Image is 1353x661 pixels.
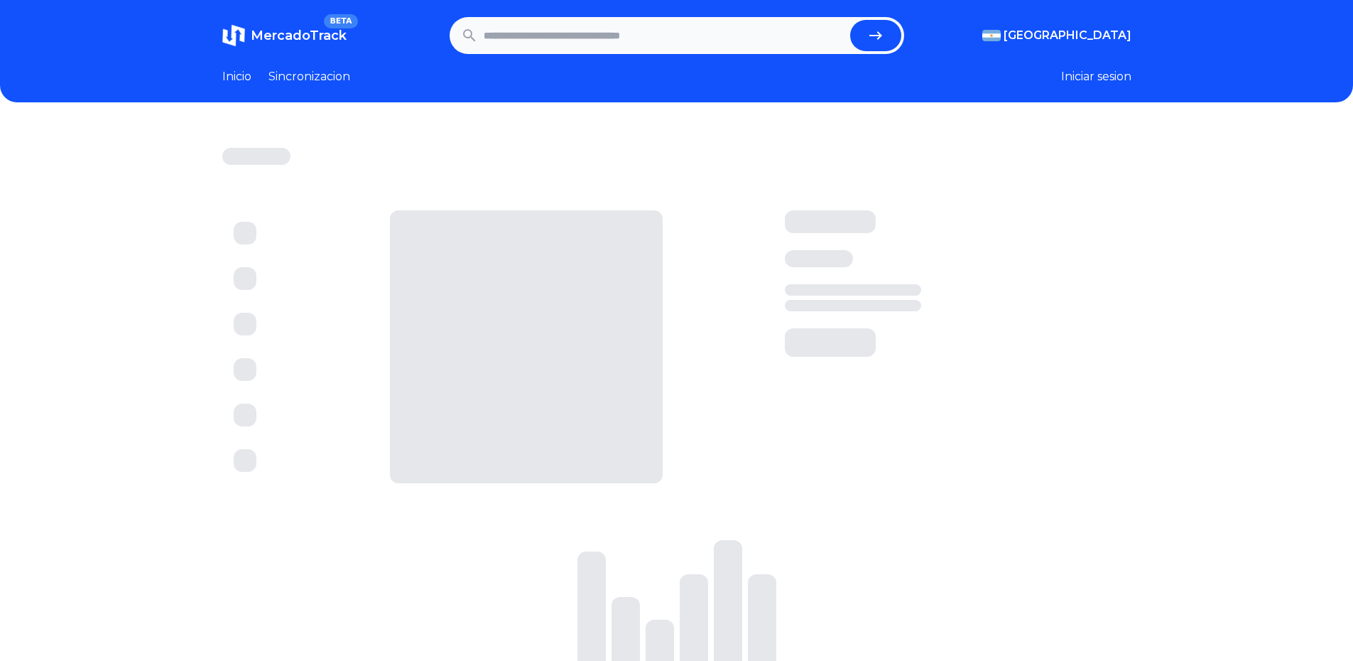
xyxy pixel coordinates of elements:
[222,24,347,47] a: MercadoTrackBETA
[268,68,350,85] a: Sincronizacion
[251,28,347,43] span: MercadoTrack
[1061,68,1131,85] button: Iniciar sesion
[982,27,1131,44] button: [GEOGRAPHIC_DATA]
[982,30,1001,41] img: Argentina
[324,14,357,28] span: BETA
[222,68,251,85] a: Inicio
[222,24,245,47] img: MercadoTrack
[1004,27,1131,44] span: [GEOGRAPHIC_DATA]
